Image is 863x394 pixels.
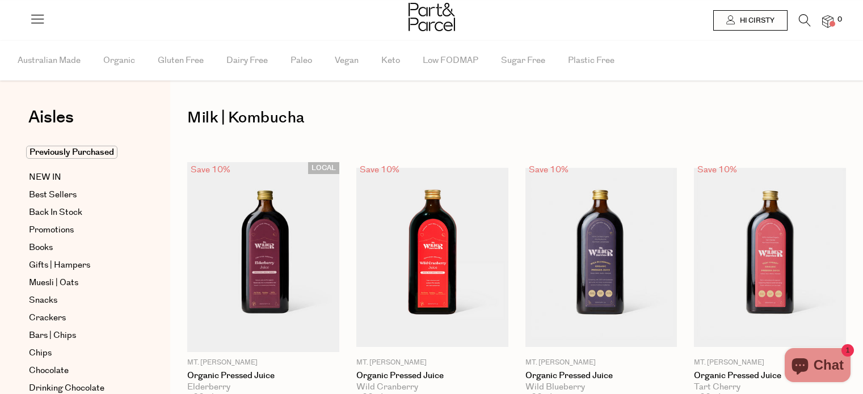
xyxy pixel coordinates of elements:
a: Organic Pressed Juice [525,371,677,381]
span: Organic [103,41,135,81]
p: Mt. [PERSON_NAME] [694,358,846,368]
a: Back In Stock [29,206,132,219]
a: Organic Pressed Juice [694,371,846,381]
div: Save 10% [187,162,234,177]
a: Chips [29,346,132,360]
span: Snacks [29,294,57,307]
span: Vegan [335,41,359,81]
span: Gifts | Hampers [29,259,90,272]
span: NEW IN [29,171,61,184]
span: Chocolate [29,364,69,378]
div: Tart Cherry [694,382,846,392]
span: Australian Made [18,41,81,81]
span: Aisles [28,105,74,130]
img: Organic Pressed Juice [187,162,339,352]
span: Gluten Free [158,41,204,81]
span: Low FODMAP [423,41,478,81]
div: Save 10% [694,162,740,177]
a: NEW IN [29,171,132,184]
span: Chips [29,346,52,360]
span: Muesli | Oats [29,276,78,290]
a: Books [29,241,132,255]
span: 0 [835,15,845,25]
div: Elderberry [187,382,339,392]
a: Organic Pressed Juice [187,371,339,381]
a: 0 [822,15,833,27]
span: Keto [381,41,400,81]
span: Promotions [29,223,74,237]
a: Aisles [28,109,74,137]
span: Previously Purchased [26,146,117,159]
p: Mt. [PERSON_NAME] [356,358,508,368]
a: Hi Cirsty [713,10,788,31]
h1: Milk | Kombucha [187,105,846,131]
span: Bars | Chips [29,329,76,342]
span: Dairy Free [226,41,268,81]
a: Crackers [29,311,132,325]
p: Mt. [PERSON_NAME] [525,358,677,368]
a: Promotions [29,223,132,237]
span: Best Sellers [29,188,77,202]
a: Organic Pressed Juice [356,371,508,381]
inbox-online-store-chat: Shopify online store chat [781,348,854,385]
div: Save 10% [525,162,572,177]
a: Chocolate [29,364,132,378]
a: Best Sellers [29,188,132,202]
img: Organic Pressed Juice [525,168,677,347]
span: Books [29,241,53,255]
a: Muesli | Oats [29,276,132,290]
div: Wild Blueberry [525,382,677,392]
img: Organic Pressed Juice [356,168,508,347]
a: Bars | Chips [29,329,132,342]
span: Back In Stock [29,206,82,219]
span: Sugar Free [501,41,545,81]
div: Save 10% [356,162,403,177]
img: Part&Parcel [409,3,455,31]
p: Mt. [PERSON_NAME] [187,358,339,368]
img: Organic Pressed Juice [694,168,846,347]
div: Wild Cranberry [356,382,508,392]
span: Paleo [291,41,312,81]
span: Hi Cirsty [737,16,774,26]
span: LOCAL [308,162,339,174]
a: Gifts | Hampers [29,259,132,272]
span: Crackers [29,311,66,325]
span: Plastic Free [568,41,614,81]
a: Snacks [29,294,132,307]
a: Previously Purchased [29,146,132,159]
